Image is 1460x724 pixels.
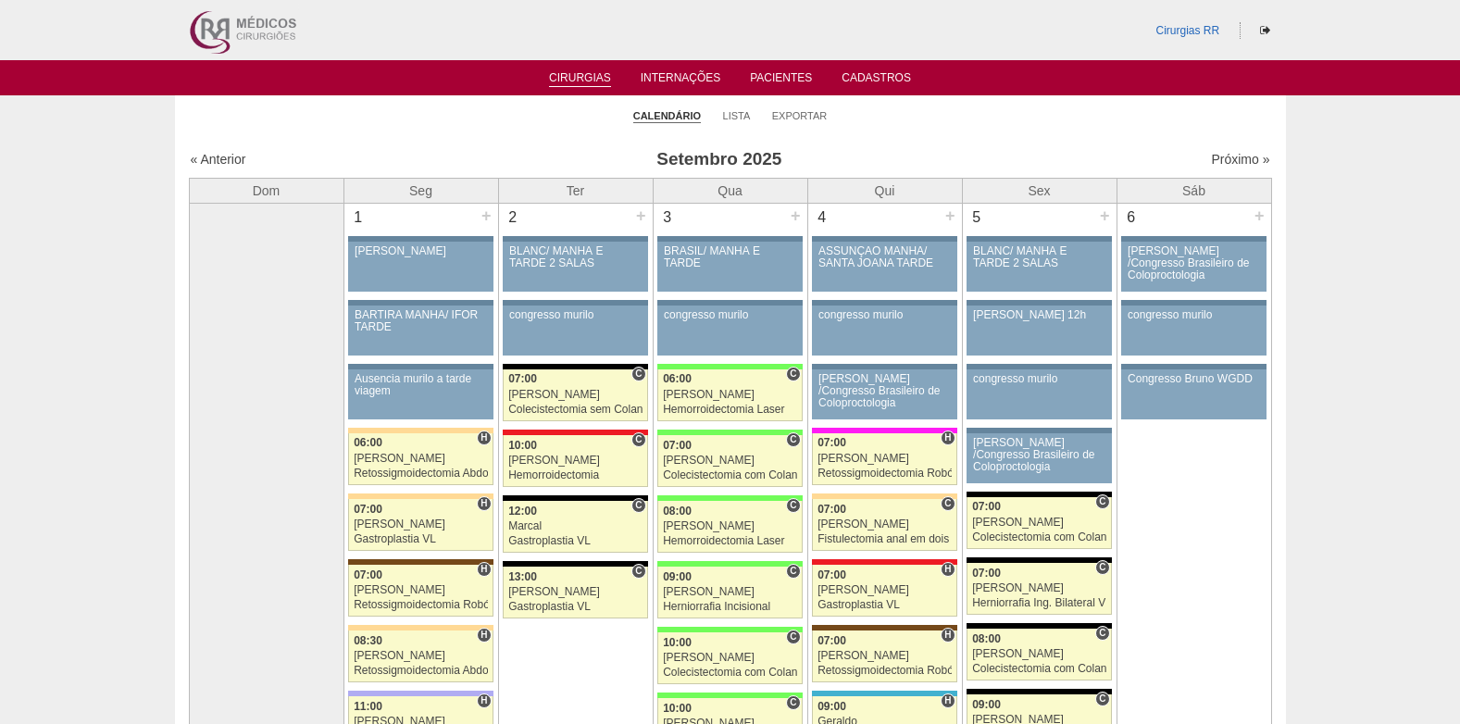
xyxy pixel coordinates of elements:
[633,204,649,228] div: +
[499,204,528,231] div: 2
[354,436,382,449] span: 06:00
[786,564,800,579] span: Consultório
[503,242,647,292] a: BLANC/ MANHÃ E TARDE 2 SALAS
[354,665,488,677] div: Retossigmoidectomia Abdominal VL
[449,146,989,173] h3: Setembro 2025
[786,367,800,381] span: Consultório
[348,625,493,630] div: Key: Bartira
[354,468,488,480] div: Retossigmoidectomia Abdominal VL
[663,667,797,679] div: Colecistectomia com Colangiografia VL
[1095,560,1109,575] span: Consultório
[1095,626,1109,641] span: Consultório
[973,373,1105,385] div: congresso murilo
[508,601,643,613] div: Gastroplastia VL
[812,300,956,306] div: Key: Aviso
[343,178,498,203] th: Seg
[477,562,491,577] span: Hospital
[972,500,1001,513] span: 07:00
[967,689,1111,694] div: Key: Blanc
[354,700,382,713] span: 11:00
[657,495,802,501] div: Key: Brasil
[354,453,488,465] div: [PERSON_NAME]
[967,497,1111,549] a: C 07:00 [PERSON_NAME] Colecistectomia com Colangiografia VL
[808,204,837,231] div: 4
[941,562,955,577] span: Hospital
[663,601,797,613] div: Herniorrafia Incisional
[812,236,956,242] div: Key: Aviso
[657,435,802,487] a: C 07:00 [PERSON_NAME] Colecistectomia com Colangiografia VL
[812,364,956,369] div: Key: Aviso
[663,586,797,598] div: [PERSON_NAME]
[354,503,382,516] span: 07:00
[817,518,952,531] div: [PERSON_NAME]
[631,367,645,381] span: Consultório
[786,432,800,447] span: Consultório
[348,364,493,369] div: Key: Aviso
[657,693,802,698] div: Key: Brasil
[503,300,647,306] div: Key: Aviso
[941,496,955,511] span: Consultório
[967,433,1111,483] a: [PERSON_NAME] /Congresso Brasileiro de Coloproctologia
[972,531,1106,543] div: Colecistectomia com Colangiografia VL
[786,498,800,513] span: Consultório
[663,439,692,452] span: 07:00
[191,152,246,167] a: « Anterior
[817,599,952,611] div: Gastroplastia VL
[354,599,488,611] div: Retossigmoidectomia Robótica
[817,503,846,516] span: 07:00
[348,236,493,242] div: Key: Aviso
[348,369,493,419] a: Ausencia murilo a tarde viagem
[663,652,797,664] div: [PERSON_NAME]
[817,700,846,713] span: 09:00
[355,245,487,257] div: [PERSON_NAME]
[962,178,1117,203] th: Sex
[812,630,956,682] a: H 07:00 [PERSON_NAME] Retossigmoidectomia Robótica
[503,495,647,501] div: Key: Blanc
[817,634,846,647] span: 07:00
[817,650,952,662] div: [PERSON_NAME]
[812,493,956,499] div: Key: Bartira
[817,468,952,480] div: Retossigmoidectomia Robótica
[354,584,488,596] div: [PERSON_NAME]
[817,568,846,581] span: 07:00
[509,245,642,269] div: BLANC/ MANHÃ E TARDE 2 SALAS
[812,306,956,356] a: congresso murilo
[818,309,951,321] div: congresso murilo
[972,567,1001,580] span: 07:00
[1117,204,1146,231] div: 6
[477,628,491,643] span: Hospital
[750,71,812,90] a: Pacientes
[1121,242,1266,292] a: [PERSON_NAME] /Congresso Brasileiro de Coloproctologia
[812,559,956,565] div: Key: Assunção
[657,369,802,421] a: C 06:00 [PERSON_NAME] Hemorroidectomia Laser
[812,625,956,630] div: Key: Santa Joana
[355,373,487,397] div: Ausencia murilo a tarde viagem
[549,71,611,87] a: Cirurgias
[1121,236,1266,242] div: Key: Aviso
[657,632,802,684] a: C 10:00 [PERSON_NAME] Colecistectomia com Colangiografia VL
[663,570,692,583] span: 09:00
[508,505,537,518] span: 12:00
[654,204,682,231] div: 3
[663,389,797,401] div: [PERSON_NAME]
[508,389,643,401] div: [PERSON_NAME]
[657,430,802,435] div: Key: Brasil
[508,469,643,481] div: Hemorroidectomia
[503,364,647,369] div: Key: Blanc
[967,369,1111,419] a: congresso murilo
[344,204,373,231] div: 1
[189,178,343,203] th: Dom
[1095,494,1109,509] span: Consultório
[967,563,1111,615] a: C 07:00 [PERSON_NAME] Herniorrafia Ing. Bilateral VL
[631,564,645,579] span: Consultório
[508,455,643,467] div: [PERSON_NAME]
[942,204,958,228] div: +
[503,567,647,618] a: C 13:00 [PERSON_NAME] Gastroplastia VL
[657,567,802,618] a: C 09:00 [PERSON_NAME] Herniorrafia Incisional
[972,597,1106,609] div: Herniorrafia Ing. Bilateral VL
[641,71,721,90] a: Internações
[508,570,537,583] span: 13:00
[972,632,1001,645] span: 08:00
[503,435,647,487] a: C 10:00 [PERSON_NAME] Hemorroidectomia
[818,245,951,269] div: ASSUNÇÃO MANHÃ/ SANTA JOANA TARDE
